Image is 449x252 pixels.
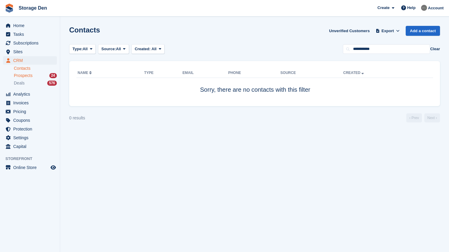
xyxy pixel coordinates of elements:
[16,3,49,13] a: Storage Den
[14,80,25,86] span: Deals
[343,71,365,75] a: Created
[3,48,57,56] a: menu
[101,46,116,52] span: Source:
[3,107,57,116] a: menu
[14,73,32,78] span: Prospects
[13,107,49,116] span: Pricing
[430,46,440,52] button: Clear
[69,115,85,121] div: 0 results
[406,113,422,122] a: Previous
[144,68,183,78] th: Type
[3,30,57,38] a: menu
[3,39,57,47] a: menu
[13,30,49,38] span: Tasks
[424,113,440,122] a: Next
[13,56,49,65] span: CRM
[49,73,57,78] div: 24
[47,81,57,86] div: 576
[69,26,100,34] h1: Contacts
[3,99,57,107] a: menu
[13,134,49,142] span: Settings
[14,66,57,71] a: Contacts
[406,26,440,36] a: Add a contact
[13,39,49,47] span: Subscriptions
[5,156,60,162] span: Storefront
[183,68,228,78] th: Email
[382,28,394,34] span: Export
[377,5,389,11] span: Create
[69,44,96,54] button: Type: All
[280,68,343,78] th: Source
[3,125,57,133] a: menu
[13,21,49,30] span: Home
[428,5,444,11] span: Account
[13,125,49,133] span: Protection
[3,142,57,151] a: menu
[405,113,441,122] nav: Page
[78,71,93,75] a: Name
[13,163,49,172] span: Online Store
[14,72,57,79] a: Prospects 24
[13,99,49,107] span: Invoices
[421,5,427,11] img: Brian Barbour
[3,163,57,172] a: menu
[374,26,401,36] button: Export
[3,56,57,65] a: menu
[13,116,49,124] span: Coupons
[83,46,88,52] span: All
[228,68,281,78] th: Phone
[13,142,49,151] span: Capital
[116,46,121,52] span: All
[200,86,310,93] span: Sorry, there are no contacts with this filter
[3,90,57,98] a: menu
[327,26,372,36] a: Unverified Customers
[3,116,57,124] a: menu
[407,5,416,11] span: Help
[14,80,57,86] a: Deals 576
[13,48,49,56] span: Sites
[3,134,57,142] a: menu
[135,47,151,51] span: Created:
[50,164,57,171] a: Preview store
[13,90,49,98] span: Analytics
[98,44,129,54] button: Source: All
[131,44,165,54] button: Created: All
[5,4,14,13] img: stora-icon-8386f47178a22dfd0bd8f6a31ec36ba5ce8667c1dd55bd0f319d3a0aa187defe.svg
[72,46,83,52] span: Type:
[152,47,157,51] span: All
[3,21,57,30] a: menu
